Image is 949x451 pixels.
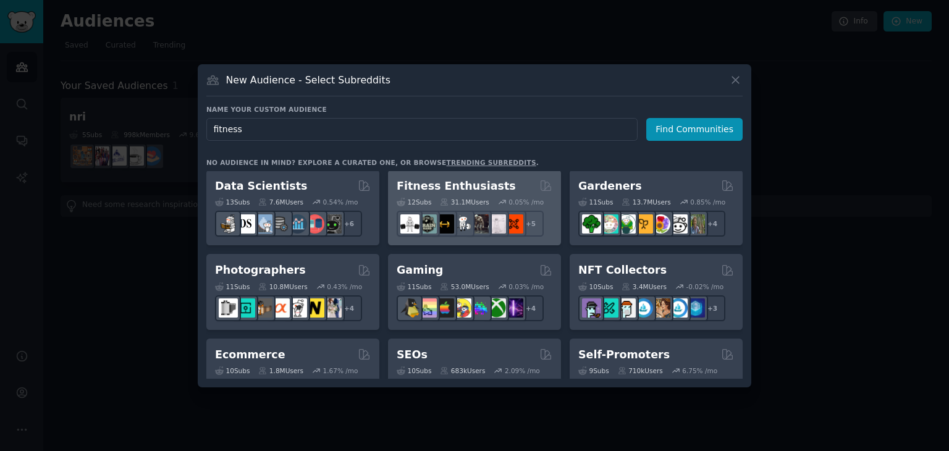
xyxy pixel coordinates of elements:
h3: Name your custom audience [206,105,743,114]
img: GymMotivation [418,214,437,234]
img: GardeningUK [634,214,653,234]
input: Pick a short name, like "Digital Marketers" or "Movie-Goers" [206,118,638,141]
div: 710k Users [618,366,663,375]
h3: New Audience - Select Subreddits [226,74,390,86]
div: 11 Sub s [397,282,431,291]
img: UrbanGardening [669,214,688,234]
img: CozyGamers [418,298,437,318]
div: 11 Sub s [578,198,613,206]
div: + 4 [518,295,544,321]
div: 53.0M Users [440,282,489,291]
img: GardenersWorld [686,214,705,234]
div: 0.43 % /mo [327,282,362,291]
div: 10 Sub s [578,282,613,291]
img: NFTMarketplace [599,298,618,318]
img: data [323,214,342,234]
h2: Photographers [215,263,306,278]
div: + 4 [336,295,362,321]
img: OpenseaMarket [669,298,688,318]
img: NFTExchange [582,298,601,318]
img: GamerPals [452,298,471,318]
img: dataengineering [271,214,290,234]
img: flowers [651,214,670,234]
h2: Self-Promoters [578,347,670,363]
div: 10 Sub s [215,366,250,375]
img: fitness30plus [470,214,489,234]
img: OpenSeaNFT [634,298,653,318]
img: Nikon [305,298,324,318]
img: personaltraining [504,214,523,234]
img: TwitchStreaming [504,298,523,318]
a: trending subreddits [446,159,536,166]
img: physicaltherapy [487,214,506,234]
img: SavageGarden [617,214,636,234]
img: datasets [305,214,324,234]
img: analytics [288,214,307,234]
img: MachineLearning [219,214,238,234]
h2: Ecommerce [215,347,285,363]
img: workout [435,214,454,234]
div: 31.1M Users [440,198,489,206]
h2: SEOs [397,347,428,363]
div: 6.75 % /mo [682,366,717,375]
div: 0.03 % /mo [508,282,544,291]
div: -0.02 % /mo [686,282,724,291]
div: + 4 [699,211,725,237]
h2: Gaming [397,263,443,278]
div: 13.7M Users [622,198,670,206]
div: 13 Sub s [215,198,250,206]
div: 11 Sub s [215,282,250,291]
img: macgaming [435,298,454,318]
img: CryptoArt [651,298,670,318]
div: 3.4M Users [622,282,667,291]
img: datascience [236,214,255,234]
div: 0.85 % /mo [690,198,725,206]
img: AnalogCommunity [253,298,272,318]
img: weightroom [452,214,471,234]
h2: Fitness Enthusiasts [397,179,516,194]
div: 683k Users [440,366,485,375]
img: DigitalItems [686,298,705,318]
img: gamers [470,298,489,318]
div: + 3 [699,295,725,321]
div: 10.8M Users [258,282,307,291]
img: NFTmarket [617,298,636,318]
img: XboxGamers [487,298,506,318]
img: analog [219,298,238,318]
div: 2.09 % /mo [505,366,540,375]
div: 12 Sub s [397,198,431,206]
img: canon [288,298,307,318]
button: Find Communities [646,118,743,141]
div: 0.05 % /mo [508,198,544,206]
h2: Gardeners [578,179,642,194]
div: 9 Sub s [578,366,609,375]
img: GYM [400,214,420,234]
img: vegetablegardening [582,214,601,234]
img: SonyAlpha [271,298,290,318]
img: linux_gaming [400,298,420,318]
img: WeddingPhotography [323,298,342,318]
div: 7.6M Users [258,198,303,206]
div: 10 Sub s [397,366,431,375]
div: + 6 [336,211,362,237]
div: 1.67 % /mo [323,366,358,375]
img: statistics [253,214,272,234]
div: + 5 [518,211,544,237]
h2: NFT Collectors [578,263,667,278]
img: streetphotography [236,298,255,318]
h2: Data Scientists [215,179,307,194]
div: 0.54 % /mo [323,198,358,206]
div: No audience in mind? Explore a curated one, or browse . [206,158,539,167]
div: 1.8M Users [258,366,303,375]
img: succulents [599,214,618,234]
